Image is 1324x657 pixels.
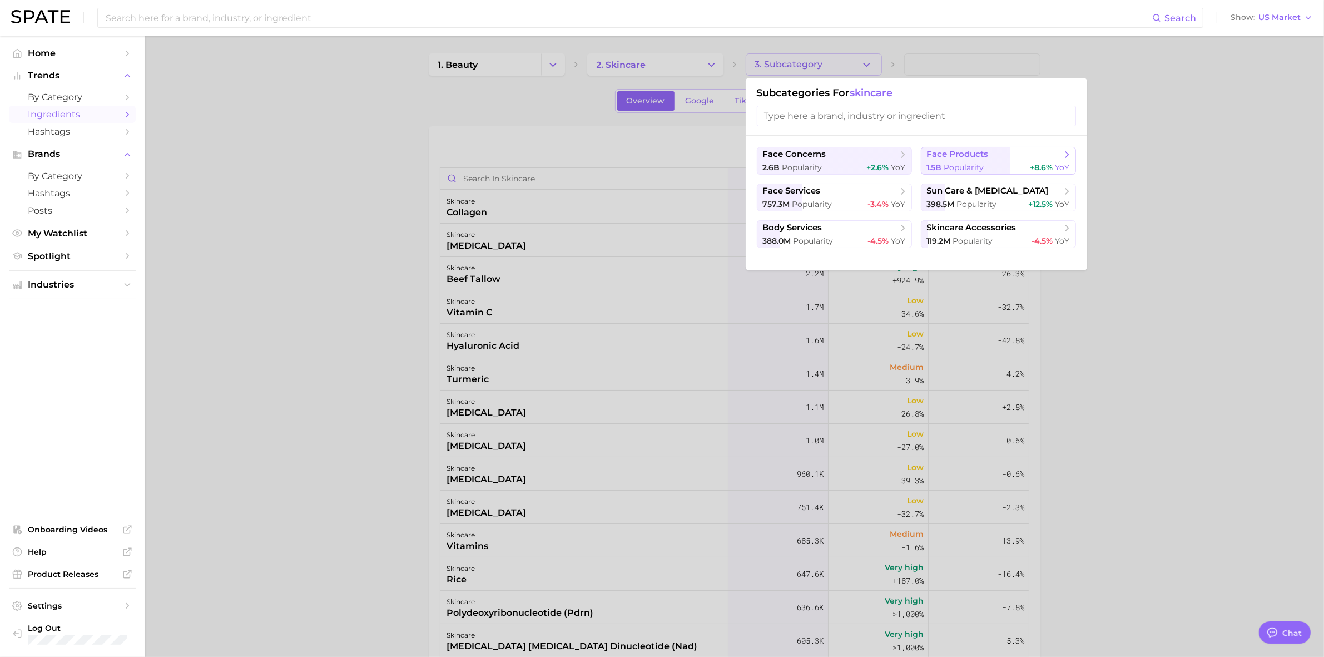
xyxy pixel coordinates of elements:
span: body services [763,223,822,233]
span: Brands [28,149,117,159]
button: face services757.3m Popularity-3.4% YoY [757,184,912,211]
span: YoY [891,236,906,246]
span: Help [28,547,117,557]
button: Brands [9,146,136,162]
span: -4.5% [868,236,889,246]
span: Popularity [782,162,822,172]
a: Product Releases [9,566,136,582]
span: sun care & [MEDICAL_DATA] [927,186,1049,196]
a: by Category [9,88,136,106]
span: +2.6% [867,162,889,172]
span: Popularity [794,236,834,246]
span: Industries [28,280,117,290]
span: face services [763,186,821,196]
span: by Category [28,171,117,181]
span: YoY [1055,199,1070,209]
a: Settings [9,597,136,614]
span: Trends [28,71,117,81]
a: Spotlight [9,248,136,265]
span: YoY [891,199,906,209]
input: Search here for a brand, industry, or ingredient [105,8,1152,27]
a: Hashtags [9,185,136,202]
button: face concerns2.6b Popularity+2.6% YoY [757,147,912,175]
span: Ingredients [28,109,117,120]
span: 757.3m [763,199,790,209]
span: US Market [1258,14,1301,21]
span: Hashtags [28,188,117,199]
a: Hashtags [9,123,136,140]
button: ShowUS Market [1228,11,1316,25]
span: by Category [28,92,117,102]
a: Posts [9,202,136,219]
a: Ingredients [9,106,136,123]
button: Trends [9,67,136,84]
a: Log out. Currently logged in with e-mail yejikim@cosmax.com. [9,620,136,649]
input: Type here a brand, industry or ingredient [757,106,1076,126]
span: YoY [1055,162,1070,172]
button: sun care & [MEDICAL_DATA]398.5m Popularity+12.5% YoY [921,184,1076,211]
button: skincare accessories119.2m Popularity-4.5% YoY [921,220,1076,248]
span: Popularity [792,199,832,209]
button: body services388.0m Popularity-4.5% YoY [757,220,912,248]
span: Log Out [28,623,127,633]
a: by Category [9,167,136,185]
span: YoY [891,162,906,172]
span: Posts [28,205,117,216]
a: My Watchlist [9,225,136,242]
span: face products [927,149,989,160]
span: YoY [1055,236,1070,246]
span: My Watchlist [28,228,117,239]
a: Help [9,544,136,560]
span: +12.5% [1029,199,1053,209]
span: Search [1164,13,1196,23]
span: 388.0m [763,236,791,246]
span: skincare [850,87,893,99]
span: 119.2m [927,236,951,246]
span: Show [1231,14,1255,21]
span: Popularity [944,162,984,172]
span: +8.6% [1030,162,1053,172]
span: -3.4% [868,199,889,209]
h1: Subcategories for [757,87,1076,99]
button: face products1.5b Popularity+8.6% YoY [921,147,1076,175]
a: Onboarding Videos [9,521,136,538]
a: Home [9,45,136,62]
span: 2.6b [763,162,780,172]
span: Onboarding Videos [28,525,117,535]
span: Product Releases [28,569,117,579]
span: 1.5b [927,162,942,172]
span: Hashtags [28,126,117,137]
span: Settings [28,601,117,611]
span: -4.5% [1032,236,1053,246]
span: Popularity [953,236,993,246]
span: Popularity [957,199,997,209]
span: Spotlight [28,251,117,261]
span: face concerns [763,149,826,160]
button: Industries [9,276,136,293]
span: 398.5m [927,199,955,209]
span: skincare accessories [927,223,1016,233]
span: Home [28,48,117,58]
img: SPATE [11,10,70,23]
